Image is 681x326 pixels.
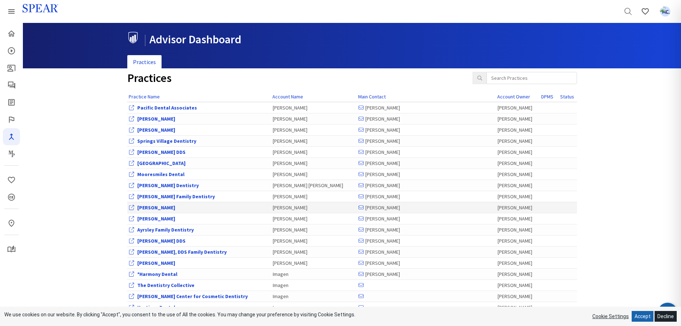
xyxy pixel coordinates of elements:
[498,248,538,256] div: [PERSON_NAME]
[273,126,355,133] div: [PERSON_NAME]
[359,126,494,133] div: [PERSON_NAME]
[144,32,147,47] span: |
[3,128,20,145] a: Navigator Pro
[137,293,248,300] a: View Office Dashboard
[497,93,530,100] a: Account Owner
[273,226,355,233] div: [PERSON_NAME]
[359,271,494,278] div: [PERSON_NAME]
[657,3,674,20] a: Favorites
[273,282,355,289] div: Imagen
[137,204,175,211] a: View Office Dashboard
[498,215,538,222] div: [PERSON_NAME]
[3,42,20,59] a: Courses
[498,282,538,289] div: [PERSON_NAME]
[127,32,572,46] h1: Advisor Dashboard
[359,226,494,233] div: [PERSON_NAME]
[273,204,355,211] div: [PERSON_NAME]
[359,115,494,122] div: [PERSON_NAME]
[541,93,553,100] a: DPMS
[137,271,177,277] a: View Office Dashboard
[137,238,186,244] a: View Office Dashboard
[359,204,494,211] div: [PERSON_NAME]
[637,3,654,20] a: Favorites
[137,104,197,111] a: View Office Dashboard
[3,215,20,232] a: In-Person & Virtual
[137,282,194,288] a: View Office Dashboard
[359,248,494,256] div: [PERSON_NAME]
[273,182,355,189] div: [PERSON_NAME] [PERSON_NAME]
[137,182,199,189] a: View Office Dashboard
[137,304,175,311] a: View Office Dashboard
[273,171,355,178] div: [PERSON_NAME]
[273,304,355,311] div: Imagen
[359,104,494,111] div: [PERSON_NAME]
[137,171,184,177] a: View Office Dashboard
[359,149,494,156] div: [PERSON_NAME]
[498,259,538,267] div: [PERSON_NAME]
[273,149,355,156] div: [PERSON_NAME]
[3,59,20,77] a: Patient Education
[359,182,494,189] div: [PERSON_NAME]
[592,313,629,319] a: Cookie Settings
[620,3,637,20] a: Search
[3,145,20,162] a: Masters Program
[560,93,574,100] a: Status
[498,126,538,133] div: [PERSON_NAME]
[137,193,215,200] a: View Office Dashboard
[273,115,355,122] div: [PERSON_NAME]
[359,171,494,178] div: [PERSON_NAME]
[273,137,355,145] div: [PERSON_NAME]
[273,237,355,244] div: [PERSON_NAME]
[273,293,355,300] div: Imagen
[359,215,494,222] div: [PERSON_NAME]
[273,193,355,200] div: [PERSON_NAME]
[498,182,538,189] div: [PERSON_NAME]
[359,237,494,244] div: [PERSON_NAME]
[3,94,20,111] a: Spear Digest
[3,77,20,94] a: Spear Talk
[272,93,303,100] a: Account Name
[498,171,538,178] div: [PERSON_NAME]
[273,259,355,267] div: [PERSON_NAME]
[498,137,538,145] div: [PERSON_NAME]
[498,226,538,233] div: [PERSON_NAME]
[655,311,677,322] button: Decline
[359,160,494,167] div: [PERSON_NAME]
[498,193,538,200] div: [PERSON_NAME]
[4,312,355,317] span: We use cookies on our website. By clicking "Accept", you consent to the use of All the cookies. Y...
[3,25,20,42] a: Home
[498,304,538,311] div: [PERSON_NAME]
[498,204,538,211] div: [PERSON_NAME]
[498,149,538,156] div: [PERSON_NAME]
[358,93,386,100] a: Main Contact
[3,171,20,189] a: Favorites
[273,215,355,222] div: [PERSON_NAME]
[137,138,196,144] a: View Office Dashboard
[137,116,175,122] a: View Office Dashboard
[3,241,20,258] a: My Study Club
[498,237,538,244] div: [PERSON_NAME]
[359,137,494,145] div: [PERSON_NAME]
[498,271,538,278] div: [PERSON_NAME]
[660,6,671,17] img: ...
[127,55,162,69] a: Practices
[273,248,355,256] div: [PERSON_NAME]
[137,249,227,255] a: View Office Dashboard
[3,3,20,20] a: Spear Products
[137,127,175,133] a: View Office Dashboard
[498,115,538,122] div: [PERSON_NAME]
[137,227,194,233] a: View Office Dashboard
[137,149,186,155] a: View Office Dashboard
[137,215,175,222] a: View Office Dashboard
[137,160,186,166] a: View Office Dashboard
[273,104,355,111] div: [PERSON_NAME]
[129,93,160,100] a: Practice Name
[3,111,20,128] a: Faculty Club
[3,189,20,206] a: CE Credits
[658,303,677,322] button: Open Resource Center
[359,259,494,267] div: [PERSON_NAME]
[498,293,538,300] div: [PERSON_NAME]
[658,303,677,322] img: Resource Center badge
[273,160,355,167] div: [PERSON_NAME]
[273,271,355,278] div: Imagen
